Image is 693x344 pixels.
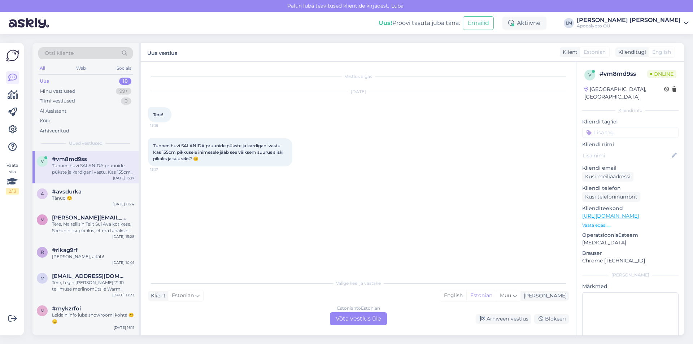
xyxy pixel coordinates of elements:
div: [PERSON_NAME] [521,292,567,300]
div: Võta vestlus üle [330,312,387,325]
span: v [41,158,44,164]
span: Estonian [584,48,606,56]
div: Küsi meiliaadressi [582,172,633,182]
span: Estonian [172,292,194,300]
span: marikatapasia@gmail.com [52,273,127,279]
div: Tunnen huvi SALANIDA pruunide pükste ja kardigani vastu. Kas 155cm pikkusele inimesele jääb see v... [52,162,134,175]
img: Askly Logo [6,49,19,62]
span: v [588,72,591,78]
div: Klienditugi [615,48,646,56]
div: Proovi tasuta juba täna: [379,19,460,27]
a: [PERSON_NAME] [PERSON_NAME]Apocalypto OÜ [577,17,689,29]
div: Tiimi vestlused [40,97,75,105]
div: Tere, tegin [PERSON_NAME] 21.10 tellimuse meriinomütsile Warm Taupe, kas saaksin selle ümber vahe... [52,279,134,292]
div: [DATE] 13:23 [112,292,134,298]
span: m [40,275,44,281]
div: Aktiivne [502,17,546,30]
div: Küsi telefoninumbrit [582,192,640,202]
p: Kliendi email [582,164,679,172]
span: r [41,249,44,255]
div: Klient [560,48,577,56]
div: LM [564,18,574,28]
span: m [40,308,44,313]
div: Uus [40,78,49,85]
div: 10 [119,78,131,85]
div: All [38,64,47,73]
div: [PERSON_NAME] [PERSON_NAME] [577,17,681,23]
span: #avsdurka [52,188,82,195]
p: Märkmed [582,283,679,290]
span: 15:16 [150,123,177,128]
div: Kliendi info [582,107,679,114]
a: [URL][DOMAIN_NAME] [582,213,639,219]
div: Vaata siia [6,162,19,195]
span: Uued vestlused [69,140,103,147]
span: m [40,217,44,222]
div: Vestlus algas [148,73,569,80]
div: Tänud ☺️ [52,195,134,201]
div: [DATE] 15:17 [113,175,134,181]
div: AI Assistent [40,108,66,115]
div: [PERSON_NAME] [582,272,679,278]
input: Lisa nimi [583,152,670,160]
span: Luba [389,3,406,9]
div: # vm8md9ss [600,70,647,78]
div: 0 [121,97,131,105]
p: Kliendi nimi [582,141,679,148]
div: 99+ [116,88,131,95]
div: Estonian to Estonian [337,305,380,312]
span: Otsi kliente [45,49,74,57]
div: Web [75,64,87,73]
span: a [41,191,44,196]
p: Kliendi tag'id [582,118,679,126]
p: [MEDICAL_DATA] [582,239,679,247]
div: [DATE] 10:01 [112,260,134,265]
input: Lisa tag [582,127,679,138]
div: [PERSON_NAME], aitäh! [52,253,134,260]
div: [DATE] [148,88,569,95]
b: Uus! [379,19,392,26]
span: Muu [500,292,511,299]
div: Arhiveeri vestlus [476,314,531,324]
span: 15:17 [150,167,177,172]
div: Apocalypto OÜ [577,23,681,29]
div: Arhiveeritud [40,127,69,135]
div: Minu vestlused [40,88,75,95]
div: Blokeeri [534,314,569,324]
p: Vaata edasi ... [582,222,679,228]
p: Kliendi telefon [582,184,679,192]
p: Brauser [582,249,679,257]
span: Tere! [153,112,163,117]
span: Tunnen huvi SALANIDA pruunide pükste ja kardigani vastu. Kas 155cm pikkusele inimesele jääb see v... [153,143,284,161]
span: #vm8md9ss [52,156,87,162]
button: Emailid [463,16,494,30]
span: margit.valdmann@gmail.com [52,214,127,221]
div: [DATE] 16:11 [114,325,134,330]
div: Estonian [466,290,496,301]
div: English [440,290,466,301]
div: 2 / 3 [6,188,19,195]
span: English [652,48,671,56]
div: Klient [148,292,166,300]
span: #rlkag9rf [52,247,78,253]
div: Socials [115,64,133,73]
p: Operatsioonisüsteem [582,231,679,239]
p: Klienditeekond [582,205,679,212]
div: [GEOGRAPHIC_DATA], [GEOGRAPHIC_DATA] [584,86,664,101]
label: Uus vestlus [147,47,177,57]
div: [DATE] 15:28 [112,234,134,239]
p: Chrome [TECHNICAL_ID] [582,257,679,265]
div: Leidain info juba showroomi kohta 😊😊 [52,312,134,325]
div: Kõik [40,117,50,125]
span: #mykzrfoi [52,305,81,312]
div: Valige keel ja vastake [148,280,569,287]
div: Tere, Ma tellisin Teilt Sui Ava kotikese. See on nii super ilus, et ma tahaksin tellida ühe veel,... [52,221,134,234]
div: [DATE] 11:24 [113,201,134,207]
span: Online [647,70,676,78]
